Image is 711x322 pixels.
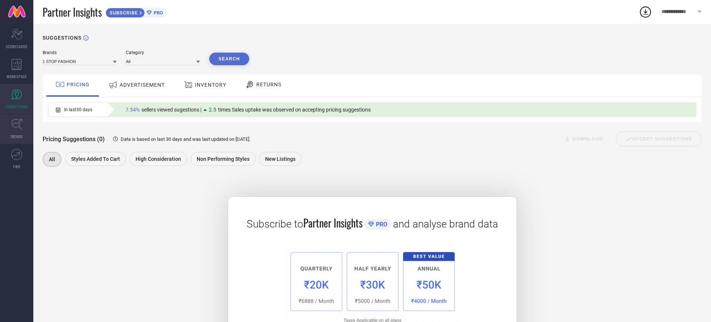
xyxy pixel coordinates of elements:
[106,10,140,16] span: SUBSCRIBE
[218,107,371,113] span: times Sales uptake was observed on accepting pricing suggestions
[64,107,92,112] span: In last 30 days
[43,136,105,143] span: Pricing Suggestions (0)
[122,105,374,114] div: Percentage of sellers who have viewed suggestions for the current Insight Type
[265,156,296,162] span: New Listings
[49,156,55,162] span: All
[6,44,28,49] span: SCORECARDS
[247,218,303,230] span: Subscribe to
[120,82,165,88] span: ADVERTISEMENT
[71,156,120,162] span: Styles Added To Cart
[126,107,140,113] span: 7.54%
[13,164,20,169] span: FWD
[136,156,181,162] span: High Consideration
[209,53,249,65] button: Search
[141,107,201,113] span: sellers viewed sugestions |
[393,218,498,230] span: and analyse brand data
[10,134,23,139] span: TRENDS
[43,35,81,41] h1: SUGGESTIONS
[126,50,200,55] div: Category
[6,104,28,109] span: SUGGESTIONS
[121,136,250,142] span: Data is based on last 30 days and was last updated on [DATE] .
[256,82,281,87] span: RETURNS
[616,132,702,146] div: Accept Suggestions
[374,221,387,228] span: PRO
[209,107,216,113] span: 2.5
[7,74,27,79] span: WORKSPACE
[639,5,652,19] div: Open download list
[197,156,250,162] span: Non Performing Styles
[106,6,167,18] a: SUBSCRIBEPRO
[43,50,117,55] div: Brands
[43,4,102,20] span: Partner Insights
[195,82,226,88] span: INVENTORY
[303,215,363,230] span: Partner Insights
[152,10,163,16] span: PRO
[67,82,90,87] span: PRICING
